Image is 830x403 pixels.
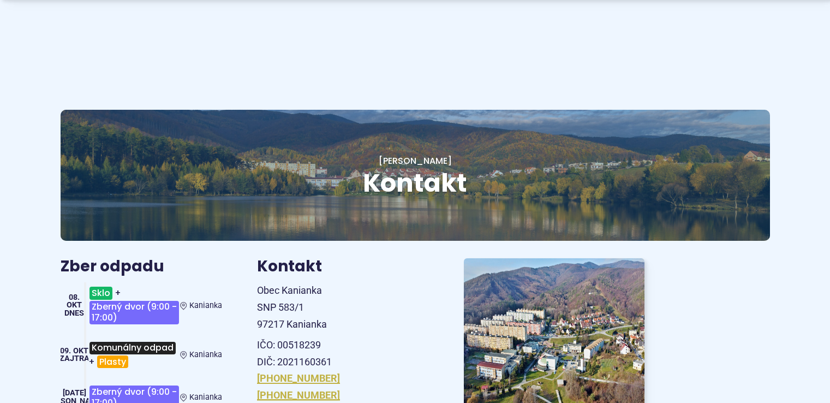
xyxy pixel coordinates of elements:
p: IČO: 00518239 DIČ: 2021160361 [257,337,438,370]
span: Zajtra [59,354,89,363]
span: [DATE] [63,388,86,398]
span: Kanianka [189,350,222,359]
span: Plasty [97,355,128,368]
span: Kontakt [363,165,467,200]
h3: Kontakt [257,258,438,275]
a: [PHONE_NUMBER] [257,372,340,384]
a: [PHONE_NUMBER] [257,389,340,401]
span: Komunálny odpad [89,342,176,354]
span: 09. okt [60,346,88,355]
h3: + [88,282,180,328]
h3: + [88,337,180,372]
span: Obec Kanianka SNP 583/1 97217 Kanianka [257,285,327,329]
h3: Zber odpadu [61,258,222,275]
a: Komunálny odpad+Plasty Kanianka 09. okt Zajtra [61,337,222,372]
span: Kanianka [189,301,222,310]
span: Kanianka [189,393,222,402]
a: [PERSON_NAME] [379,155,452,167]
a: Sklo+Zberný dvor (9:00 - 17:00) Kanianka 08. okt Dnes [61,282,222,328]
span: Dnes [64,309,84,318]
span: Zberný dvor (9:00 - 17:00) [89,301,179,324]
span: Sklo [89,287,112,299]
span: 08. okt [67,293,82,310]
